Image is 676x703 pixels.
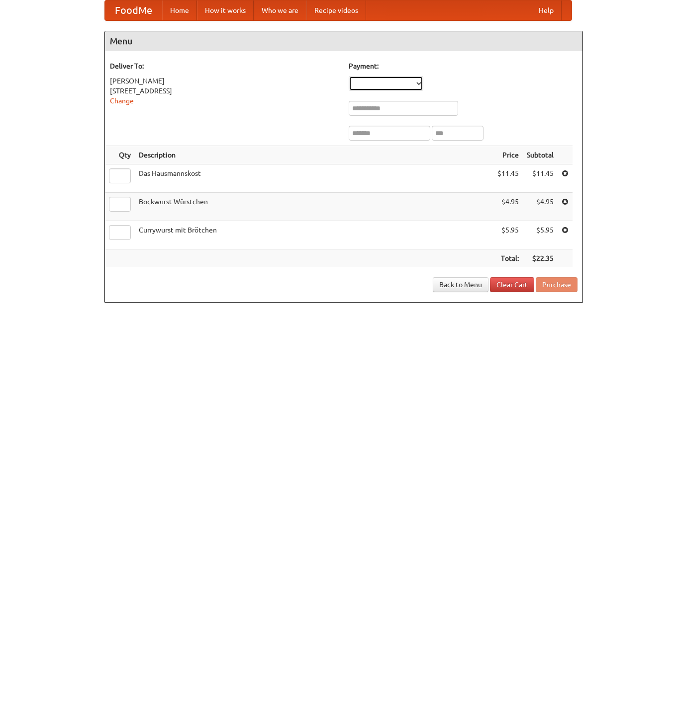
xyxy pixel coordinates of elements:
[105,31,582,51] h4: Menu
[254,0,306,20] a: Who we are
[523,249,558,268] th: $22.35
[105,146,135,164] th: Qty
[110,86,339,96] div: [STREET_ADDRESS]
[536,277,578,292] button: Purchase
[105,0,162,20] a: FoodMe
[433,277,488,292] a: Back to Menu
[110,97,134,105] a: Change
[493,146,523,164] th: Price
[523,164,558,193] td: $11.45
[197,0,254,20] a: How it works
[493,221,523,249] td: $5.95
[523,221,558,249] td: $5.95
[490,277,534,292] a: Clear Cart
[135,193,493,221] td: Bockwurst Würstchen
[110,76,339,86] div: [PERSON_NAME]
[349,61,578,71] h5: Payment:
[493,164,523,193] td: $11.45
[110,61,339,71] h5: Deliver To:
[523,146,558,164] th: Subtotal
[493,193,523,221] td: $4.95
[531,0,562,20] a: Help
[135,221,493,249] td: Currywurst mit Brötchen
[306,0,366,20] a: Recipe videos
[493,249,523,268] th: Total:
[135,164,493,193] td: Das Hausmannskost
[135,146,493,164] th: Description
[162,0,197,20] a: Home
[523,193,558,221] td: $4.95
